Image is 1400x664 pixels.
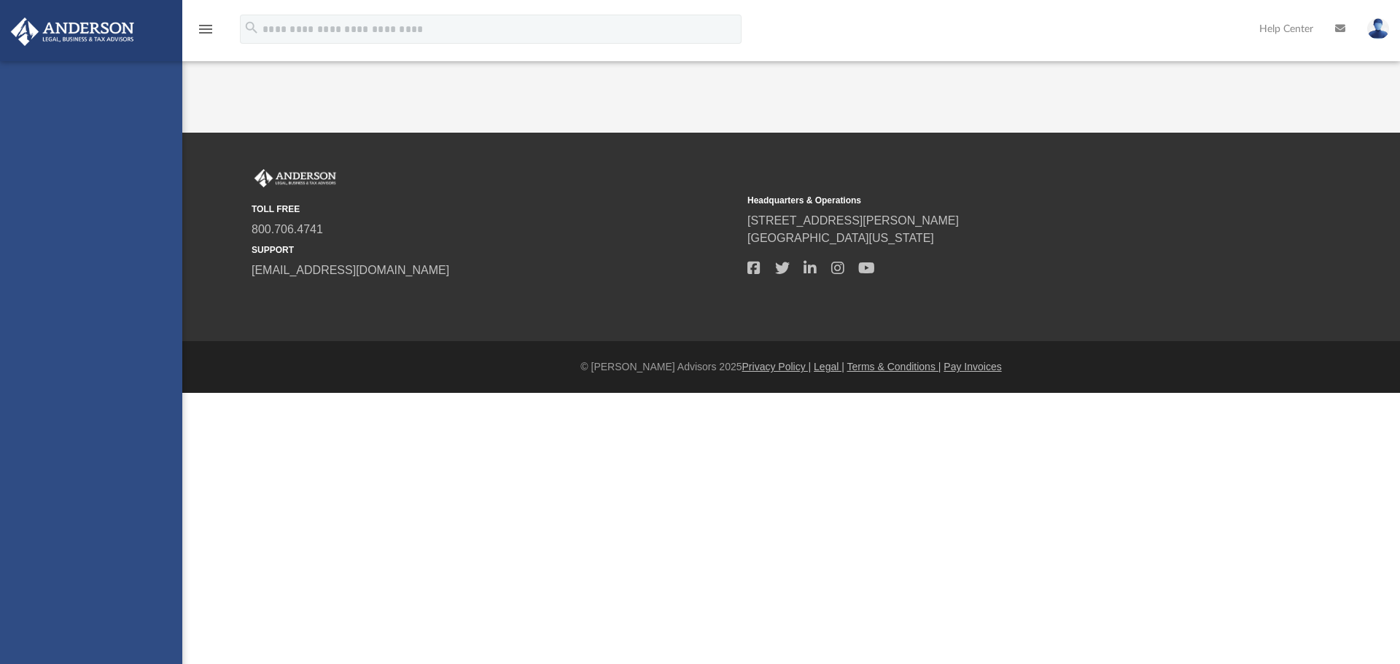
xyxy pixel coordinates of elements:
a: 800.706.4741 [252,223,323,235]
small: TOLL FREE [252,203,737,216]
img: User Pic [1367,18,1389,39]
a: menu [197,28,214,38]
i: menu [197,20,214,38]
img: Anderson Advisors Platinum Portal [252,169,339,188]
a: Privacy Policy | [742,361,812,372]
small: Headquarters & Operations [747,194,1233,207]
a: [STREET_ADDRESS][PERSON_NAME] [747,214,959,227]
a: Pay Invoices [944,361,1001,372]
div: © [PERSON_NAME] Advisors 2025 [182,359,1400,375]
small: SUPPORT [252,243,737,257]
a: Legal | [814,361,844,372]
img: Anderson Advisors Platinum Portal [7,17,139,46]
a: [EMAIL_ADDRESS][DOMAIN_NAME] [252,264,449,276]
i: search [244,20,260,36]
a: Terms & Conditions | [847,361,941,372]
a: [GEOGRAPHIC_DATA][US_STATE] [747,232,934,244]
